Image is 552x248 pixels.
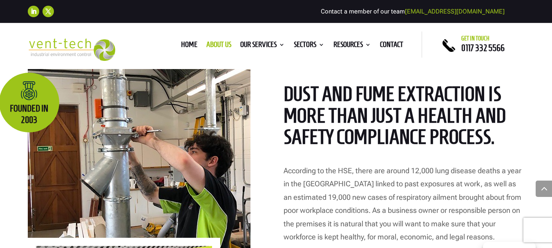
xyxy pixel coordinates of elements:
a: [EMAIL_ADDRESS][DOMAIN_NAME] [405,8,505,15]
a: Home [181,42,197,51]
span: Contact a member of our team [321,8,505,15]
h2: dust and fume extraction is more than just a health and safety compliance process. [284,83,525,152]
a: Contact [380,42,403,51]
a: Sectors [294,42,324,51]
a: Follow on X [42,6,54,17]
a: Our Services [240,42,285,51]
img: 2023-09-27T08_35_16.549ZVENT-TECH---Clear-background [28,38,115,61]
a: About us [206,42,231,51]
a: Resources [333,42,371,51]
a: Follow on LinkedIn [28,6,39,17]
span: Get in touch [461,35,489,42]
a: 0117 332 5566 [461,43,505,53]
